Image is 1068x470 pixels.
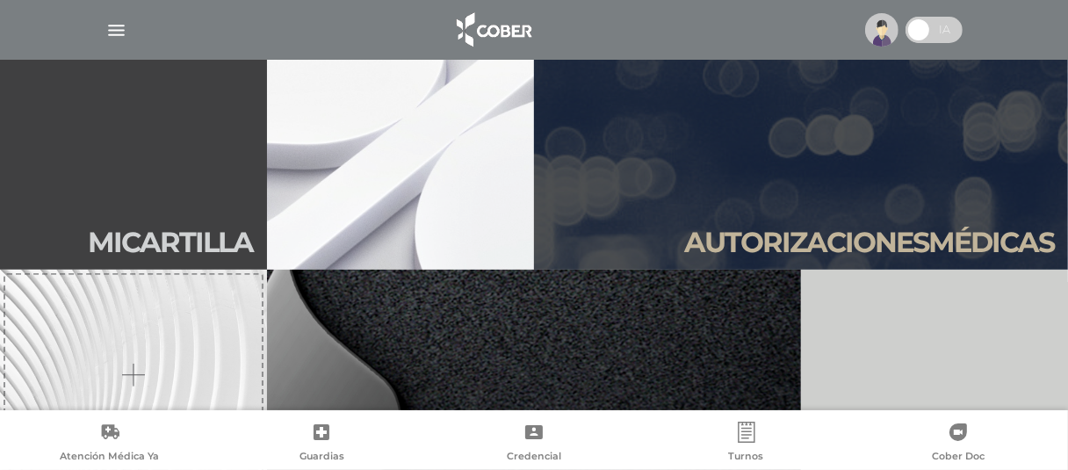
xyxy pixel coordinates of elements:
[640,422,853,466] a: Turnos
[932,450,985,466] span: Cober Doc
[105,19,127,41] img: Cober_menu-lines-white.svg
[428,422,640,466] a: Credencial
[865,13,898,47] img: profile-placeholder.svg
[729,450,764,466] span: Turnos
[852,422,1064,466] a: Cober Doc
[60,450,159,466] span: Atención Médica Ya
[534,59,1068,270] a: Autorizacionesmédicas
[507,450,561,466] span: Credencial
[299,450,344,466] span: Guardias
[447,9,539,51] img: logo_cober_home-white.png
[684,226,1054,259] h2: Autori zaciones médicas
[88,226,253,259] h2: Mi car tilla
[4,422,216,466] a: Atención Médica Ya
[216,422,429,466] a: Guardias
